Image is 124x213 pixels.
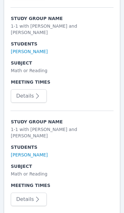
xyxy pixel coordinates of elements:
span: Study Group Name [11,15,113,22]
tr: Study Group Name1-1 with [PERSON_NAME] and [PERSON_NAME]Students[PERSON_NAME]SubjectMath or Readi... [10,8,114,111]
span: Meeting Times [11,79,113,85]
button: Details [11,193,47,206]
span: Students [11,41,113,47]
span: Meeting Times [11,182,113,189]
div: 1-1 with [PERSON_NAME] and [PERSON_NAME] [11,23,113,36]
span: Students [11,144,113,150]
div: Math or Reading [11,171,113,177]
span: Subject [11,60,113,66]
div: Math or Reading [11,67,113,74]
span: Subject [11,163,113,169]
button: Details [11,89,47,103]
div: 1-1 with [PERSON_NAME] and [PERSON_NAME] [11,126,113,139]
span: Study Group Name [11,119,113,125]
a: [PERSON_NAME] [11,48,48,55]
a: [PERSON_NAME] [11,152,48,158]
